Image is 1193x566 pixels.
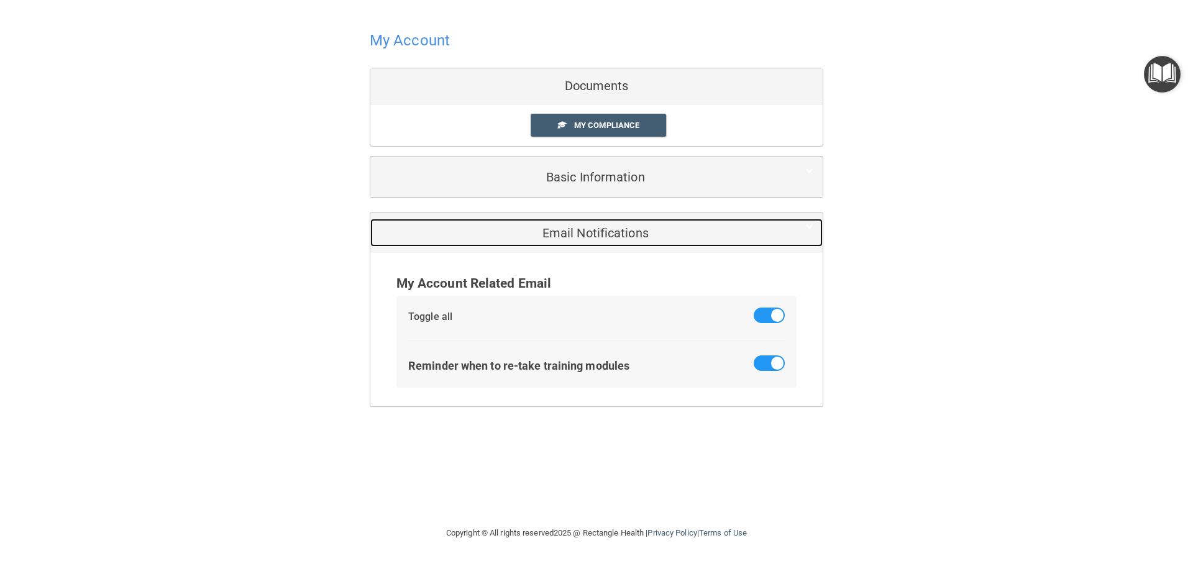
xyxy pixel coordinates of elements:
[699,528,747,537] a: Terms of Use
[370,32,450,48] h4: My Account
[370,513,823,553] div: Copyright © All rights reserved 2025 @ Rectangle Health | |
[647,528,697,537] a: Privacy Policy
[408,308,452,326] div: Toggle all
[380,226,775,240] h5: Email Notifications
[396,272,797,296] div: My Account Related Email
[380,170,775,184] h5: Basic Information
[380,163,813,191] a: Basic Information
[408,355,629,376] div: Reminder when to re-take training modules
[574,121,639,130] span: My Compliance
[380,219,813,247] a: Email Notifications
[1144,56,1181,93] button: Open Resource Center
[370,68,823,104] div: Documents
